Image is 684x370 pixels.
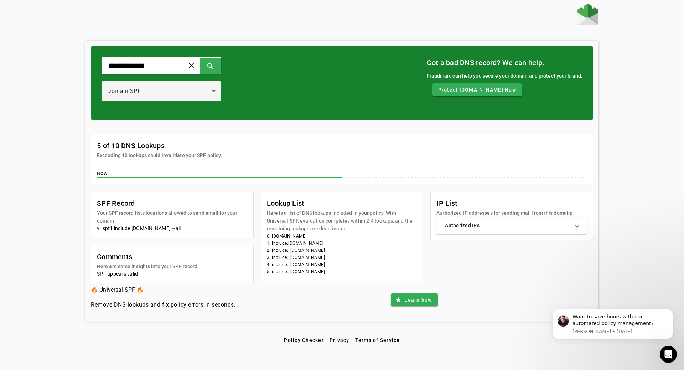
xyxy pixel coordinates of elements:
mat-card-subtitle: Here is a list of DNS lookups included in your policy. With Universal SPF, evaluation completes w... [267,209,418,233]
mat-card-subtitle: Authorized IP addresses for sending mail from this domain: [436,209,572,217]
h4: Remove DNS lookups and fix policy errors in seconds. [91,301,235,309]
span: Terms of Service [355,337,400,343]
mat-card-title: Got a bad DNS record? We can help. [427,57,583,68]
li: 2: include:_[DOMAIN_NAME] [267,247,418,254]
iframe: Intercom notifications message [541,302,684,344]
li: 1: include:[DOMAIN_NAME] [267,240,418,247]
button: Terms of Service [352,334,403,346]
span: Policy Checker [284,337,324,343]
iframe: Intercom live chat [660,346,677,363]
h3: 🔥 Universal SPF 🔥 [91,285,235,295]
span: Privacy [330,337,349,343]
span: Protect [DOMAIN_NAME] Now [438,86,516,93]
li: 3: include:_[DOMAIN_NAME] [267,254,418,261]
button: Protect [DOMAIN_NAME] Now [432,83,522,96]
span: Learn how [404,296,432,303]
div: Fraudmarc can help you secure your domain and protect your brand. [427,72,583,80]
mat-card-title: Lookup List [267,198,418,209]
mat-card-title: 5 of 10 DNS Lookups [97,140,222,151]
div: SPF appears valid [97,270,248,277]
img: Fraudmarc Logo [577,4,598,25]
button: Privacy [327,334,352,346]
mat-panel-title: Authorized IPs [445,222,570,229]
div: v=spf1 include:[DOMAIN_NAME] ~all [97,225,248,232]
li: 4: include:_[DOMAIN_NAME] [267,261,418,268]
mat-card-title: IP List [436,198,572,209]
div: Now: [97,170,587,178]
button: Learn how [391,293,437,306]
li: 0: [DOMAIN_NAME] [267,233,418,240]
mat-card-subtitle: Exceeding 10 lookups could invalidate your SPF policy. [97,151,222,159]
button: Policy Checker [281,334,327,346]
mat-card-subtitle: Your SPF record lists locations allowed to send email for your domain. [97,209,248,225]
a: Home [577,4,598,27]
mat-card-subtitle: Here are some insights into your SPF record. [97,262,199,270]
mat-card-title: SPF Record [97,198,248,209]
mat-expansion-panel-header: Authorized IPs [436,217,587,234]
li: 5: include:_[DOMAIN_NAME] [267,268,418,275]
mat-card-title: Comments [97,251,199,262]
span: Domain SPF [107,88,141,94]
